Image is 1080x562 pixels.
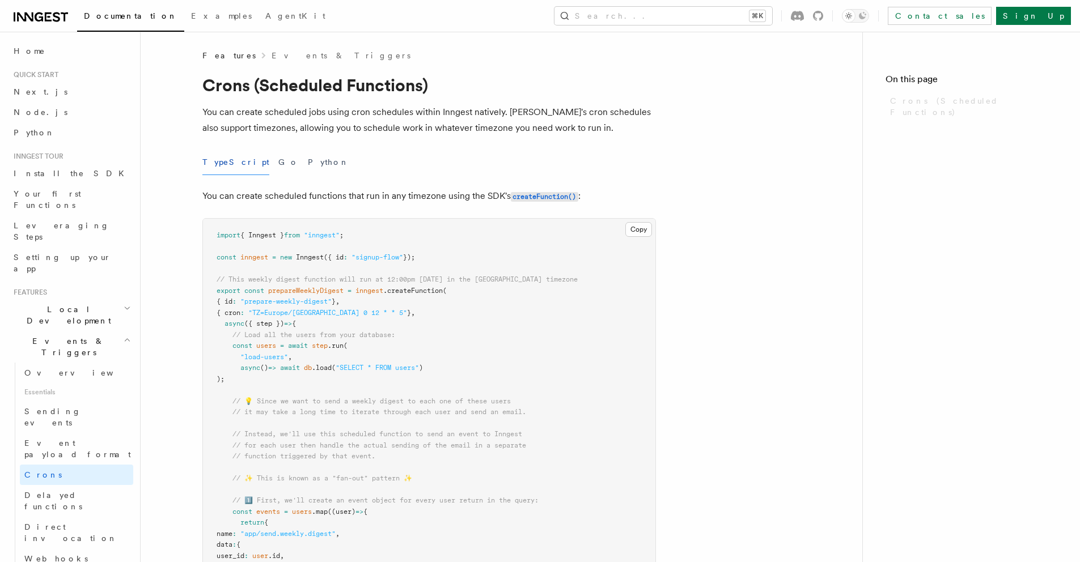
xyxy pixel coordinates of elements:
[9,41,133,61] a: Home
[24,491,82,511] span: Delayed functions
[9,288,47,297] span: Features
[511,192,578,202] code: createFunction()
[304,231,340,239] span: "inngest"
[240,253,268,261] span: inngest
[363,508,367,516] span: {
[842,9,869,23] button: Toggle dark mode
[324,253,344,261] span: ({ id
[240,353,288,361] span: "load-users"
[265,11,325,20] span: AgentKit
[304,364,312,372] span: db
[14,87,67,96] span: Next.js
[20,465,133,485] a: Crons
[888,7,992,25] a: Contact sales
[348,287,351,295] span: =
[288,353,292,361] span: ,
[20,383,133,401] span: Essentials
[20,363,133,383] a: Overview
[886,91,1057,122] a: Crons (Scheduled Functions)
[202,50,256,61] span: Features
[20,485,133,517] a: Delayed functions
[355,508,363,516] span: =>
[184,3,259,31] a: Examples
[554,7,772,25] button: Search...⌘K
[232,430,522,438] span: // Instead, we'll use this scheduled function to send an event to Inngest
[217,540,232,548] span: data
[14,189,81,210] span: Your first Functions
[232,441,526,449] span: // for each user then handle the actual sending of the email in a separate
[217,297,232,305] span: { id
[280,552,284,560] span: ,
[236,540,240,548] span: {
[202,75,656,95] h1: Crons (Scheduled Functions)
[9,184,133,215] a: Your first Functions
[202,188,656,205] p: You can create scheduled functions that run in any timezone using the SDK's :
[351,253,403,261] span: "signup-flow"
[9,331,133,363] button: Events & Triggers
[232,408,526,416] span: // it may take a long time to iterate through each user and send an email.
[407,309,411,317] span: }
[24,522,117,543] span: Direct invocation
[280,342,284,350] span: =
[240,309,244,317] span: :
[336,297,340,305] span: ,
[14,128,55,137] span: Python
[20,517,133,548] a: Direct invocation
[77,3,184,32] a: Documentation
[288,342,308,350] span: await
[625,222,652,237] button: Copy
[217,253,236,261] span: const
[9,82,133,102] a: Next.js
[202,104,656,136] p: You can create scheduled jobs using cron schedules within Inngest natively. [PERSON_NAME]'s cron ...
[9,70,58,79] span: Quick start
[240,518,264,526] span: return
[217,275,578,283] span: // This weekly digest function will run at 12:00pm [DATE] in the [GEOGRAPHIC_DATA] timezone
[284,320,292,327] span: =>
[312,364,332,372] span: .load
[9,122,133,143] a: Python
[259,3,332,31] a: AgentKit
[344,342,348,350] span: (
[284,508,288,516] span: =
[244,320,284,327] span: ({ step })
[312,342,328,350] span: step
[890,95,1057,118] span: Crons (Scheduled Functions)
[244,287,264,295] span: const
[9,335,124,358] span: Events & Triggers
[248,309,407,317] span: "TZ=Europe/[GEOGRAPHIC_DATA] 0 12 * * 5"
[886,73,1057,91] h4: On this page
[336,364,419,372] span: "SELECT * FROM users"
[284,231,300,239] span: from
[191,11,252,20] span: Examples
[344,253,348,261] span: :
[14,45,45,57] span: Home
[240,297,332,305] span: "prepare-weekly-digest"
[217,375,225,383] span: );
[14,253,111,273] span: Setting up your app
[20,401,133,433] a: Sending events
[749,10,765,22] kbd: ⌘K
[24,470,62,479] span: Crons
[308,150,349,175] button: Python
[419,364,423,372] span: )
[328,508,355,516] span: ((user)
[232,452,375,460] span: // function triggered by that event.
[14,108,67,117] span: Node.js
[232,530,236,538] span: :
[9,247,133,279] a: Setting up your app
[232,508,252,516] span: const
[14,169,131,178] span: Install the SDK
[292,320,296,327] span: {
[217,309,240,317] span: { cron
[256,342,276,350] span: users
[340,231,344,239] span: ;
[217,530,232,538] span: name
[296,253,324,261] span: Inngest
[280,364,300,372] span: await
[24,368,141,377] span: Overview
[232,297,236,305] span: :
[312,508,328,516] span: .map
[328,342,344,350] span: .run
[280,253,292,261] span: new
[264,518,268,526] span: {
